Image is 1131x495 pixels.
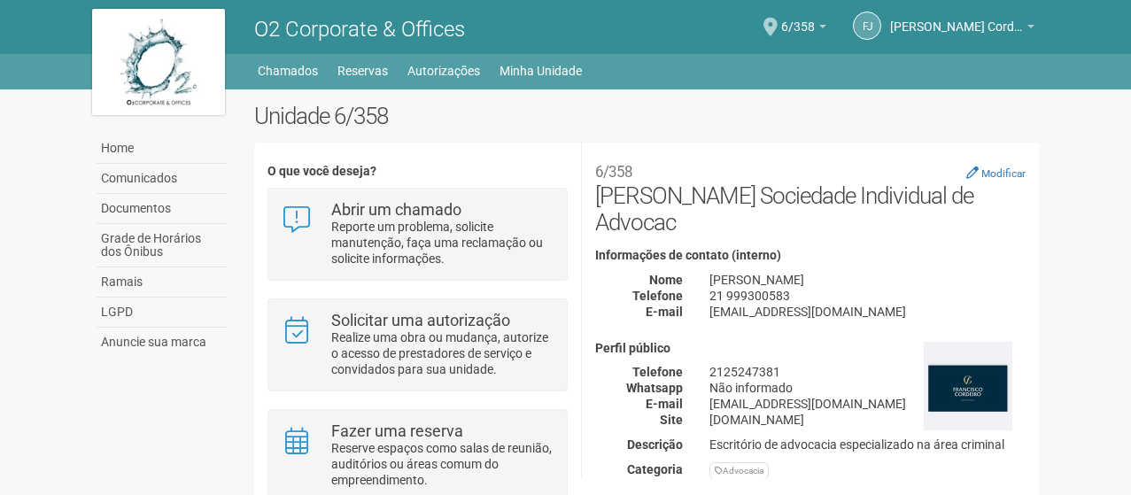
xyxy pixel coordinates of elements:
strong: Whatsapp [626,381,683,395]
a: Ramais [97,267,228,298]
a: LGPD [97,298,228,328]
h2: Unidade 6/358 [254,103,1040,129]
span: Francisco J. Cordeiro da S. Jr. [890,3,1023,34]
strong: Telefone [632,365,683,379]
div: Escritório de advocacia especializado na área criminal [696,437,1039,452]
a: Anuncie sua marca [97,328,228,357]
strong: Abrir um chamado [331,200,461,219]
a: Documentos [97,194,228,224]
a: FJ [853,12,881,40]
img: logo.jpg [92,9,225,115]
a: Modificar [966,166,1026,180]
a: Fazer uma reserva Reserve espaços como salas de reunião, auditórios ou áreas comum do empreendime... [282,423,554,488]
a: Autorizações [407,58,480,83]
span: 6/358 [781,3,815,34]
strong: Categoria [627,462,683,476]
strong: Solicitar uma autorização [331,311,510,329]
strong: Descrição [627,437,683,452]
strong: Telefone [632,289,683,303]
a: Abrir um chamado Reporte um problema, solicite manutenção, faça uma reclamação ou solicite inform... [282,202,554,267]
p: Reserve espaços como salas de reunião, auditórios ou áreas comum do empreendimento. [331,440,554,488]
p: Reporte um problema, solicite manutenção, faça uma reclamação ou solicite informações. [331,219,554,267]
a: 6/358 [781,22,826,36]
strong: Site [660,413,683,427]
a: Minha Unidade [500,58,582,83]
div: [DOMAIN_NAME] [696,412,1039,428]
div: Advocacia [709,462,769,479]
a: Chamados [258,58,318,83]
a: Comunicados [97,164,228,194]
div: [EMAIL_ADDRESS][DOMAIN_NAME] [696,396,1039,412]
h4: Informações de contato (interno) [595,249,1026,262]
a: [PERSON_NAME] Cordeiro da S. Jr. [890,22,1034,36]
div: 2125247381 [696,364,1039,380]
a: Solicitar uma autorização Realize uma obra ou mudança, autorize o acesso de prestadores de serviç... [282,313,554,377]
div: [EMAIL_ADDRESS][DOMAIN_NAME] [696,304,1039,320]
small: Modificar [981,167,1026,180]
a: Grade de Horários dos Ônibus [97,224,228,267]
img: business.png [924,342,1012,430]
strong: E-mail [646,397,683,411]
p: Realize uma obra ou mudança, autorize o acesso de prestadores de serviço e convidados para sua un... [331,329,554,377]
div: [PERSON_NAME] [696,272,1039,288]
strong: Nome [649,273,683,287]
div: 21 999300583 [696,288,1039,304]
h4: O que você deseja? [267,165,568,178]
span: O2 Corporate & Offices [254,17,465,42]
strong: Fazer uma reserva [331,422,463,440]
a: Home [97,134,228,164]
small: 6/358 [595,163,632,181]
div: Não informado [696,380,1039,396]
a: Reservas [337,58,388,83]
h4: Perfil público [595,342,1026,355]
h2: [PERSON_NAME] Sociedade Individual de Advocac [595,156,1026,236]
strong: E-mail [646,305,683,319]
